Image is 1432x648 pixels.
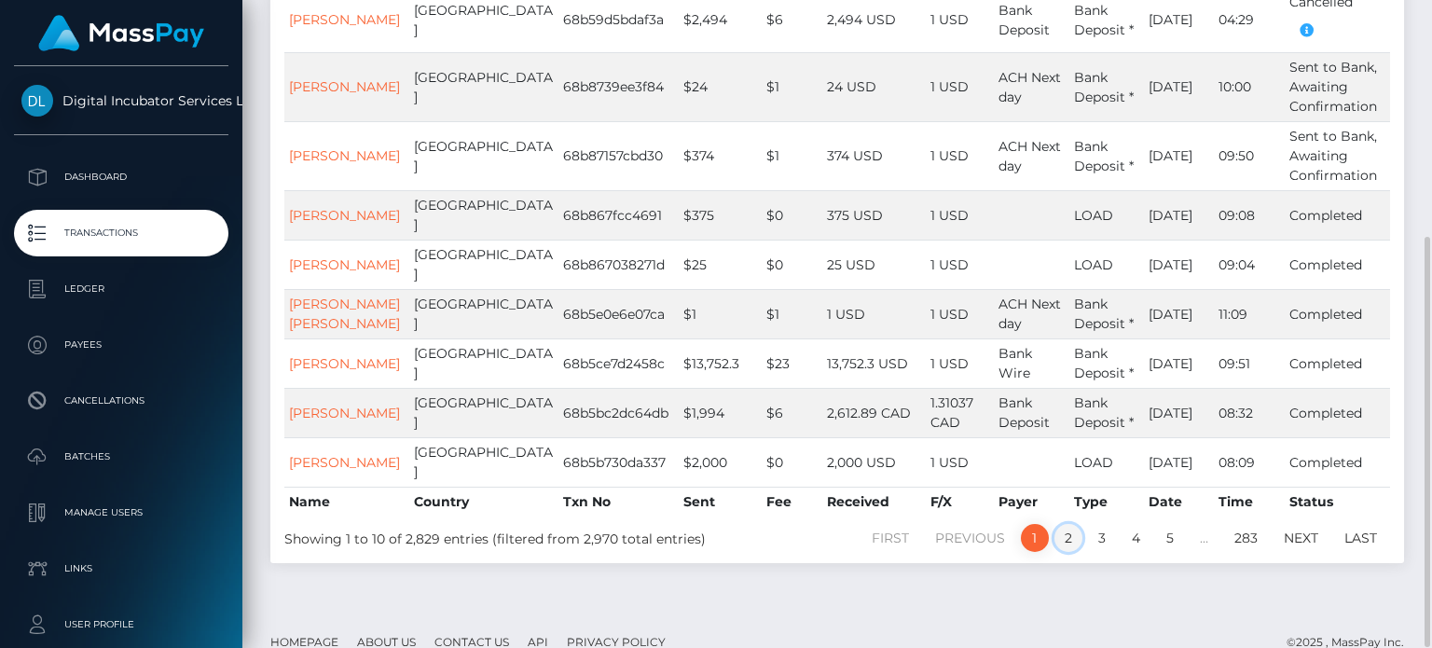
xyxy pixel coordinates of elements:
[21,85,53,117] img: Digital Incubator Services Limited
[679,338,762,388] td: $13,752.3
[1144,388,1214,437] td: [DATE]
[21,611,221,639] p: User Profile
[762,240,822,289] td: $0
[289,355,400,372] a: [PERSON_NAME]
[926,240,994,289] td: 1 USD
[558,240,679,289] td: 68b867038271d
[409,121,558,190] td: [GEOGRAPHIC_DATA]
[289,256,400,273] a: [PERSON_NAME]
[1144,487,1214,517] th: Date
[1214,190,1285,240] td: 09:08
[21,499,221,527] p: Manage Users
[1069,437,1144,487] td: LOAD
[1069,338,1144,388] td: Bank Deposit *
[1214,338,1285,388] td: 09:51
[762,190,822,240] td: $0
[558,190,679,240] td: 68b867fcc4691
[1334,524,1387,552] a: Last
[679,289,762,338] td: $1
[926,190,994,240] td: 1 USD
[822,52,925,121] td: 24 USD
[1021,524,1049,552] a: 1
[558,289,679,338] td: 68b5e0e6e07ca
[289,296,400,332] a: [PERSON_NAME] [PERSON_NAME]
[1069,487,1144,517] th: Type
[409,487,558,517] th: Country
[1144,240,1214,289] td: [DATE]
[1069,289,1144,338] td: Bank Deposit *
[1214,388,1285,437] td: 08:32
[1144,121,1214,190] td: [DATE]
[38,15,204,51] img: MassPay Logo
[679,240,762,289] td: $25
[926,487,994,517] th: F/X
[14,489,228,536] a: Manage Users
[1122,524,1150,552] a: 4
[1088,524,1116,552] a: 3
[284,522,729,549] div: Showing 1 to 10 of 2,829 entries (filtered from 2,970 total entries)
[1214,52,1285,121] td: 10:00
[822,289,925,338] td: 1 USD
[1069,121,1144,190] td: Bank Deposit *
[679,437,762,487] td: $2,000
[14,322,228,368] a: Payees
[1144,289,1214,338] td: [DATE]
[926,52,994,121] td: 1 USD
[1285,487,1390,517] th: Status
[558,437,679,487] td: 68b5b730da337
[1069,52,1144,121] td: Bank Deposit *
[926,437,994,487] td: 1 USD
[1214,121,1285,190] td: 09:50
[1069,240,1144,289] td: LOAD
[409,289,558,338] td: [GEOGRAPHIC_DATA]
[926,289,994,338] td: 1 USD
[1285,240,1390,289] td: Completed
[1285,289,1390,338] td: Completed
[14,92,228,109] span: Digital Incubator Services Limited
[1144,52,1214,121] td: [DATE]
[1214,289,1285,338] td: 11:09
[1144,437,1214,487] td: [DATE]
[289,78,400,95] a: [PERSON_NAME]
[558,52,679,121] td: 68b8739ee3f84
[289,147,400,164] a: [PERSON_NAME]
[994,487,1069,517] th: Payer
[679,121,762,190] td: $374
[1285,338,1390,388] td: Completed
[14,434,228,480] a: Batches
[409,52,558,121] td: [GEOGRAPHIC_DATA]
[558,121,679,190] td: 68b87157cbd30
[822,388,925,437] td: 2,612.89 CAD
[21,163,221,191] p: Dashboard
[998,2,1050,38] span: Bank Deposit
[409,338,558,388] td: [GEOGRAPHIC_DATA]
[409,190,558,240] td: [GEOGRAPHIC_DATA]
[762,487,822,517] th: Fee
[762,289,822,338] td: $1
[21,275,221,303] p: Ledger
[284,487,409,517] th: Name
[558,388,679,437] td: 68b5bc2dc64db
[762,388,822,437] td: $6
[14,266,228,312] a: Ledger
[822,437,925,487] td: 2,000 USD
[1069,388,1144,437] td: Bank Deposit *
[14,210,228,256] a: Transactions
[21,331,221,359] p: Payees
[1285,388,1390,437] td: Completed
[21,555,221,583] p: Links
[289,405,400,421] a: [PERSON_NAME]
[1285,121,1390,190] td: Sent to Bank, Awaiting Confirmation
[998,296,1061,332] span: ACH Next day
[409,437,558,487] td: [GEOGRAPHIC_DATA]
[926,388,994,437] td: 1.31037 CAD
[1144,190,1214,240] td: [DATE]
[926,338,994,388] td: 1 USD
[14,545,228,592] a: Links
[1054,524,1082,552] a: 2
[679,52,762,121] td: $24
[998,394,1050,431] span: Bank Deposit
[21,219,221,247] p: Transactions
[679,388,762,437] td: $1,994
[1285,52,1390,121] td: Sent to Bank, Awaiting Confirmation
